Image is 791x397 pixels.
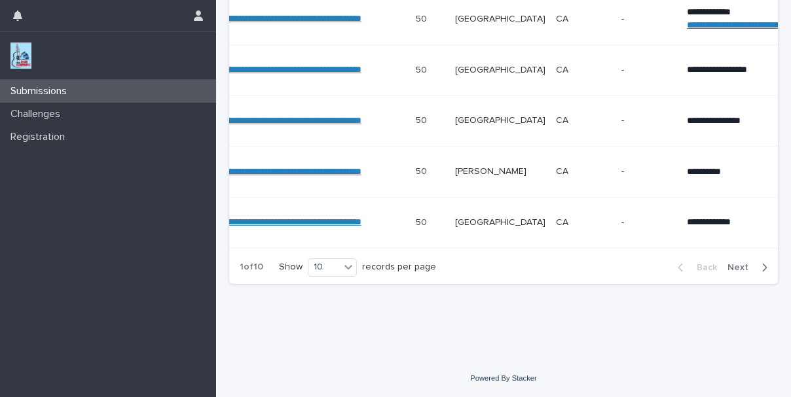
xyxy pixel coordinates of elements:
p: CA [556,166,611,177]
p: 50 [416,11,430,25]
p: 50 [416,112,430,126]
p: Show [279,262,303,273]
p: CA [556,14,611,25]
p: - [621,14,676,25]
p: 50 [416,62,430,76]
button: Next [722,262,778,273]
p: - [621,166,676,177]
img: jxsLJbdS1eYBI7rVAS4p [10,43,31,69]
p: 1 of 10 [229,251,274,283]
p: [GEOGRAPHIC_DATA] [455,14,545,25]
p: - [621,217,676,228]
p: records per page [362,262,436,273]
p: [GEOGRAPHIC_DATA] [455,65,545,76]
p: [PERSON_NAME] [455,166,545,177]
p: Registration [5,131,75,143]
p: Submissions [5,85,77,97]
p: CA [556,115,611,126]
div: 10 [308,260,340,274]
p: 50 [416,164,430,177]
span: Next [727,263,756,272]
p: - [621,65,676,76]
p: - [621,115,676,126]
p: CA [556,65,611,76]
p: 50 [416,215,430,228]
span: Back [689,263,717,272]
a: Powered By Stacker [470,374,536,382]
p: [GEOGRAPHIC_DATA] [455,115,545,126]
p: CA [556,217,611,228]
button: Back [667,262,722,273]
p: [GEOGRAPHIC_DATA] [455,217,545,228]
p: Challenges [5,108,71,120]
